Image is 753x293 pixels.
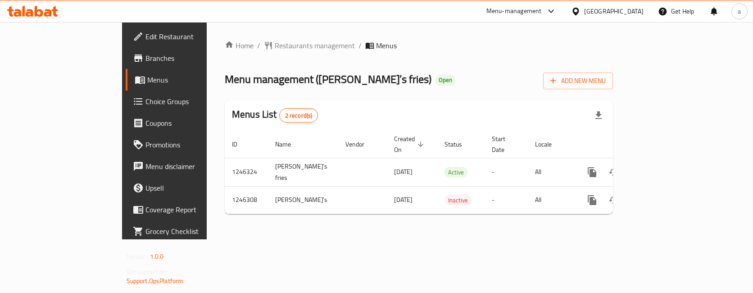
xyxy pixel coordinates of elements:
[435,75,456,86] div: Open
[257,40,260,51] li: /
[376,40,397,51] span: Menus
[550,75,606,87] span: Add New Menu
[232,108,318,123] h2: Menus List
[126,112,248,134] a: Coupons
[528,158,574,186] td: All
[126,156,248,177] a: Menu disclaimer
[435,76,456,84] span: Open
[581,189,603,211] button: more
[445,167,467,178] span: Active
[535,139,563,150] span: Locale
[445,195,472,206] span: Inactive
[584,6,644,16] div: [GEOGRAPHIC_DATA]
[225,131,675,214] table: enhanced table
[264,40,355,51] a: Restaurants management
[528,186,574,214] td: All
[279,108,318,123] div: Total records count
[268,158,338,186] td: [PERSON_NAME]’s fries
[232,139,249,150] span: ID
[225,40,613,51] nav: breadcrumb
[394,194,413,206] span: [DATE]
[150,251,164,262] span: 1.0.0
[268,186,338,214] td: [PERSON_NAME]’s
[275,139,303,150] span: Name
[126,91,248,112] a: Choice Groups
[145,204,240,215] span: Coverage Report
[126,47,248,69] a: Branches
[543,73,613,89] button: Add New Menu
[603,189,625,211] button: Change Status
[588,105,609,126] div: Export file
[145,226,240,237] span: Grocery Checklist
[145,53,240,64] span: Branches
[738,6,741,16] span: a
[581,161,603,183] button: more
[145,96,240,107] span: Choice Groups
[485,186,528,214] td: -
[145,139,240,150] span: Promotions
[147,74,240,85] span: Menus
[126,69,248,91] a: Menus
[126,26,248,47] a: Edit Restaurant
[445,139,474,150] span: Status
[126,134,248,156] a: Promotions
[145,161,240,172] span: Menu disclaimer
[394,166,413,178] span: [DATE]
[485,158,528,186] td: -
[345,139,376,150] span: Vendor
[358,40,362,51] li: /
[145,118,240,128] span: Coupons
[603,161,625,183] button: Change Status
[275,40,355,51] span: Restaurants management
[126,199,248,220] a: Coverage Report
[126,220,248,242] a: Grocery Checklist
[280,111,318,120] span: 2 record(s)
[145,31,240,42] span: Edit Restaurant
[486,6,542,17] div: Menu-management
[145,183,240,193] span: Upsell
[127,275,184,287] a: Support.OpsPlatform
[574,131,675,158] th: Actions
[127,266,168,278] span: Get support on:
[492,133,517,155] span: Start Date
[394,133,426,155] span: Created On
[127,251,149,262] span: Version:
[126,177,248,199] a: Upsell
[225,69,431,89] span: Menu management ( [PERSON_NAME]’s fries )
